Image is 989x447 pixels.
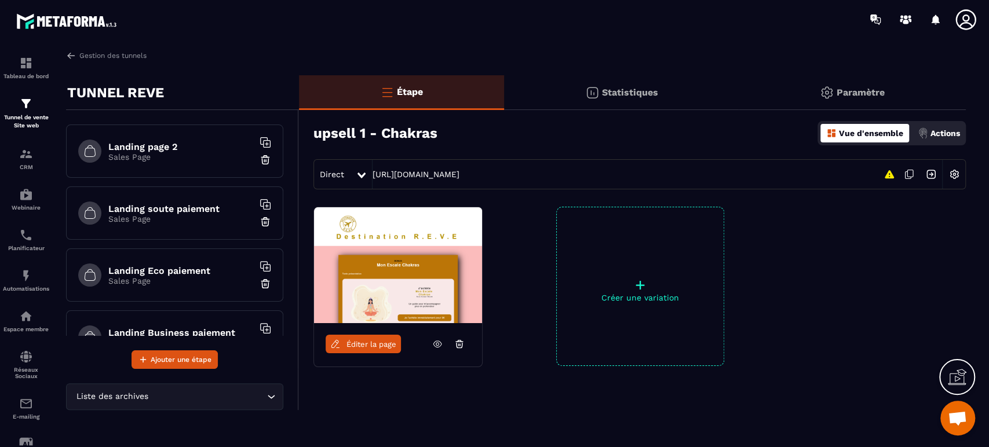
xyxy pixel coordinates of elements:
[3,260,49,301] a: automationsautomationsAutomatisations
[260,278,271,290] img: trash
[373,170,459,179] a: [URL][DOMAIN_NAME]
[313,125,437,141] h3: upsell 1 - Chakras
[3,138,49,179] a: formationformationCRM
[16,10,121,32] img: logo
[19,147,33,161] img: formation
[108,265,253,276] h6: Landing Eco paiement
[260,154,271,166] img: trash
[3,326,49,332] p: Espace membre
[260,216,271,228] img: trash
[602,87,658,98] p: Statistiques
[930,129,960,138] p: Actions
[3,367,49,379] p: Réseaux Sociaux
[108,276,253,285] p: Sales Page
[3,341,49,388] a: social-networksocial-networkRéseaux Sociaux
[151,354,211,365] span: Ajouter une étape
[3,179,49,219] a: automationsautomationsWebinaire
[557,293,724,302] p: Créer une variation
[108,214,253,223] p: Sales Page
[918,128,928,138] img: actions.d6e523a2.png
[19,188,33,201] img: automations
[557,277,724,293] p: +
[314,207,482,323] img: image
[826,128,837,138] img: dashboard-orange.40269519.svg
[3,413,49,420] p: E-mailing
[320,170,344,179] span: Direct
[3,245,49,251] p: Planificateur
[3,73,49,79] p: Tableau de bord
[108,327,253,338] h6: Landing Business paiement
[3,388,49,428] a: emailemailE-mailing
[585,86,599,100] img: stats.20deebd0.svg
[940,401,975,435] div: Ouvrir le chat
[108,152,253,162] p: Sales Page
[346,340,396,349] span: Éditer la page
[839,129,903,138] p: Vue d'ensemble
[108,141,253,152] h6: Landing page 2
[19,350,33,364] img: social-network
[3,285,49,292] p: Automatisations
[3,204,49,211] p: Webinaire
[66,50,76,61] img: arrow
[820,86,834,100] img: setting-gr.5f69749f.svg
[920,163,942,185] img: arrow-next.bcc2205e.svg
[19,309,33,323] img: automations
[3,301,49,341] a: automationsautomationsEspace membre
[397,86,423,97] p: Étape
[19,97,33,111] img: formation
[3,47,49,88] a: formationformationTableau de bord
[837,87,885,98] p: Paramètre
[66,50,147,61] a: Gestion des tunnels
[19,56,33,70] img: formation
[3,88,49,138] a: formationformationTunnel de vente Site web
[66,383,283,410] div: Search for option
[326,335,401,353] a: Éditer la page
[132,350,218,369] button: Ajouter une étape
[3,113,49,130] p: Tunnel de vente Site web
[3,219,49,260] a: schedulerschedulerPlanificateur
[108,203,253,214] h6: Landing soute paiement
[19,228,33,242] img: scheduler
[943,163,965,185] img: setting-w.858f3a88.svg
[19,397,33,411] img: email
[67,81,164,104] p: TUNNEL REVE
[151,390,264,403] input: Search for option
[3,164,49,170] p: CRM
[74,390,151,403] span: Liste des archives
[380,85,394,99] img: bars-o.4a397970.svg
[19,269,33,283] img: automations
